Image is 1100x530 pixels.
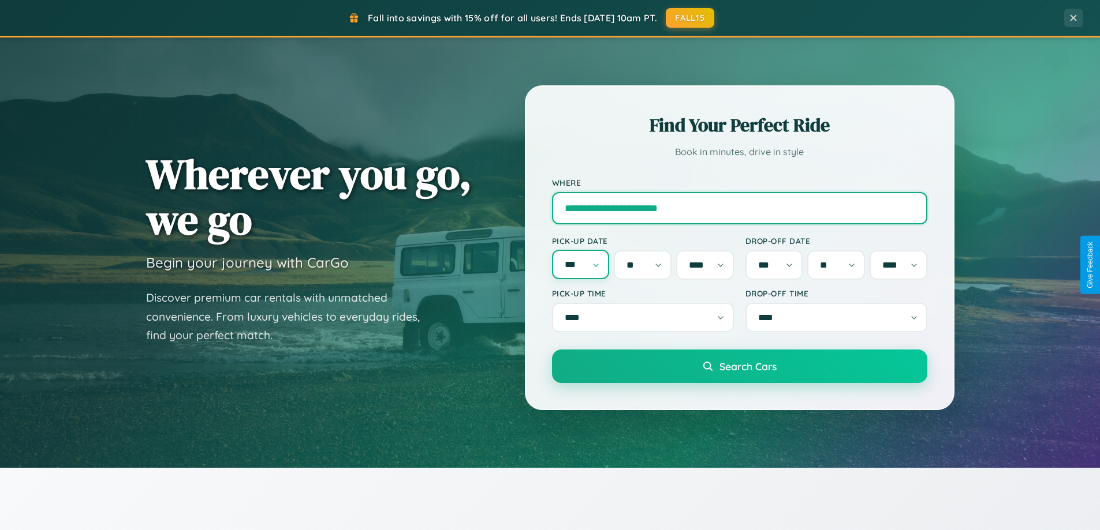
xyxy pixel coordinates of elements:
[1086,242,1094,288] div: Give Feedback
[368,12,657,24] span: Fall into savings with 15% off for all users! Ends [DATE] 10am PT.
[552,288,734,298] label: Pick-up Time
[552,236,734,246] label: Pick-up Date
[146,151,472,242] h1: Wherever you go, we go
[745,236,927,246] label: Drop-off Date
[666,8,714,28] button: FALL15
[552,178,927,187] label: Where
[552,349,927,383] button: Search Cars
[552,144,927,160] p: Book in minutes, drive in style
[552,112,927,138] h2: Find Your Perfect Ride
[146,254,349,271] h3: Begin your journey with CarGo
[719,360,777,373] span: Search Cars
[745,288,927,298] label: Drop-off Time
[146,288,435,345] p: Discover premium car rentals with unmatched convenience. From luxury vehicles to everyday rides, ...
